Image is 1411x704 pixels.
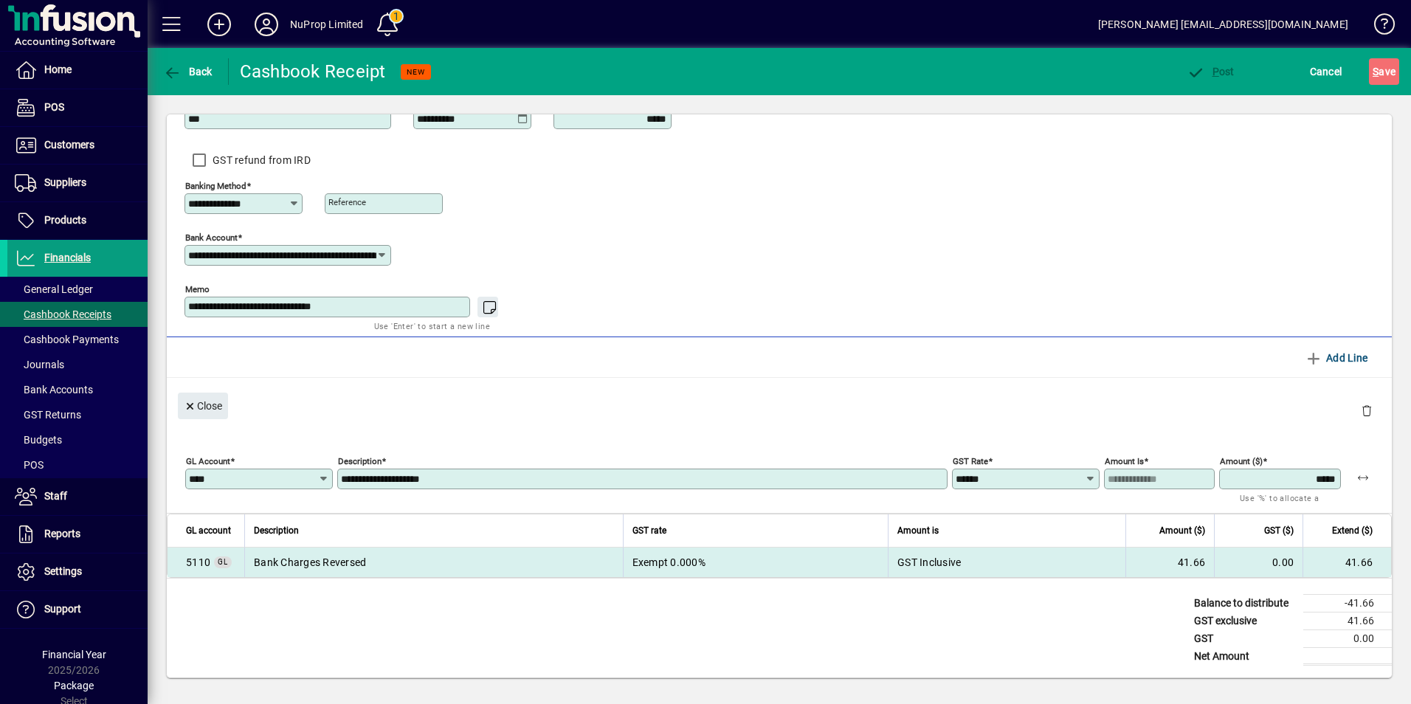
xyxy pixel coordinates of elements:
[7,202,148,239] a: Products
[1303,595,1392,612] td: -41.66
[15,384,93,396] span: Bank Accounts
[44,63,72,75] span: Home
[218,558,228,566] span: GL
[196,11,243,38] button: Add
[1187,648,1303,665] td: Net Amount
[1373,60,1396,83] span: ave
[186,522,231,539] span: GL account
[7,402,148,427] a: GST Returns
[1212,66,1219,77] span: P
[44,139,94,151] span: Customers
[240,60,386,83] div: Cashbook Receipt
[1310,60,1342,83] span: Cancel
[1240,489,1329,521] mat-hint: Use '%' to allocate a percentage
[185,232,238,243] mat-label: Bank Account
[44,176,86,188] span: Suppliers
[374,317,490,334] mat-hint: Use 'Enter' to start a new line
[1345,460,1381,495] button: Apply remaining balance
[7,89,148,126] a: POS
[623,548,888,577] td: Exempt 0.000%
[1187,612,1303,630] td: GST exclusive
[1303,548,1391,577] td: 41.66
[7,302,148,327] a: Cashbook Receipts
[7,427,148,452] a: Budgets
[1187,630,1303,648] td: GST
[163,66,213,77] span: Back
[1369,58,1399,85] button: Save
[7,516,148,553] a: Reports
[15,409,81,421] span: GST Returns
[42,649,106,660] span: Financial Year
[15,359,64,370] span: Journals
[953,456,988,466] mat-label: GST rate
[7,127,148,164] a: Customers
[7,452,148,477] a: POS
[1305,346,1368,370] span: Add Line
[632,522,666,539] span: GST rate
[1303,630,1392,648] td: 0.00
[44,528,80,539] span: Reports
[15,334,119,345] span: Cashbook Payments
[15,459,44,471] span: POS
[148,58,229,85] app-page-header-button: Back
[7,277,148,302] a: General Ledger
[1373,66,1379,77] span: S
[7,553,148,590] a: Settings
[7,327,148,352] a: Cashbook Payments
[1306,58,1346,85] button: Cancel
[7,377,148,402] a: Bank Accounts
[7,165,148,201] a: Suppliers
[328,197,366,207] mat-label: Reference
[1125,548,1214,577] td: 41.66
[1098,13,1348,36] div: [PERSON_NAME] [EMAIL_ADDRESS][DOMAIN_NAME]
[1303,612,1392,630] td: 41.66
[1183,58,1238,85] button: Post
[44,214,86,226] span: Products
[186,555,210,570] span: Bank Charges Reversed
[7,478,148,515] a: Staff
[210,153,311,168] label: GST refund from IRD
[1214,548,1303,577] td: 0.00
[1349,393,1384,428] button: Delete
[1187,595,1303,612] td: Balance to distribute
[1363,3,1393,51] a: Knowledge Base
[7,352,148,377] a: Journals
[178,393,228,419] button: Close
[1159,522,1205,539] span: Amount ($)
[186,456,230,466] mat-label: GL Account
[15,283,93,295] span: General Ledger
[15,434,62,446] span: Budgets
[290,13,363,36] div: NuProp Limited
[897,522,939,539] span: Amount is
[184,394,222,418] span: Close
[44,603,81,615] span: Support
[185,181,246,191] mat-label: Banking method
[244,548,623,577] td: Bank Charges Reversed
[54,680,94,691] span: Package
[338,456,382,466] mat-label: Description
[44,490,67,502] span: Staff
[44,252,91,263] span: Financials
[1187,66,1235,77] span: ost
[1105,456,1144,466] mat-label: Amount is
[7,591,148,628] a: Support
[254,522,299,539] span: Description
[174,398,232,412] app-page-header-button: Close
[1349,404,1384,417] app-page-header-button: Delete
[44,565,82,577] span: Settings
[185,284,210,294] mat-label: Memo
[15,308,111,320] span: Cashbook Receipts
[888,548,1125,577] td: GST Inclusive
[1220,456,1263,466] mat-label: Amount ($)
[1299,345,1374,371] button: Add Line
[44,101,64,113] span: POS
[7,52,148,89] a: Home
[1264,522,1294,539] span: GST ($)
[407,67,425,77] span: NEW
[243,11,290,38] button: Profile
[159,58,216,85] button: Back
[1332,522,1373,539] span: Extend ($)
